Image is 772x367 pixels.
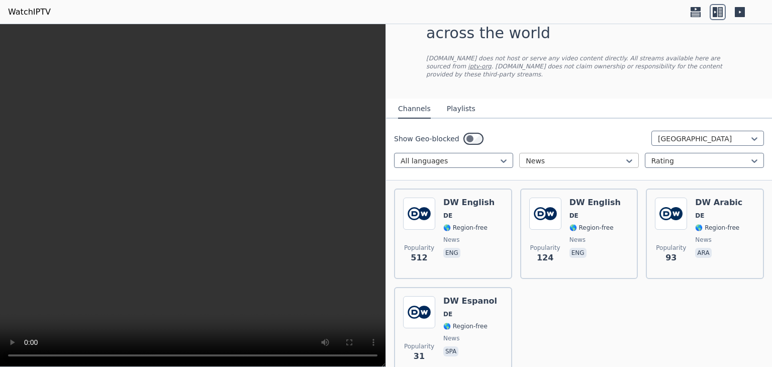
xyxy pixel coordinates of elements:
p: [DOMAIN_NAME] does not host or serve any video content directly. All streams available here are s... [426,54,732,78]
span: DE [443,212,452,220]
span: DE [569,212,578,220]
span: DE [443,310,452,318]
button: Channels [398,100,431,119]
span: Popularity [404,342,434,350]
h6: DW English [569,198,621,208]
span: DE [695,212,704,220]
span: Popularity [656,244,686,252]
span: news [569,236,586,244]
img: DW Arabic [655,198,687,230]
span: news [443,334,459,342]
img: DW English [529,198,561,230]
span: 🌎 Region-free [443,322,488,330]
span: 🌎 Region-free [695,224,739,232]
span: 🌎 Region-free [443,224,488,232]
h1: - Free IPTV streams from across the world [426,6,732,42]
span: news [443,236,459,244]
span: 🌎 Region-free [569,224,614,232]
p: eng [569,248,587,258]
h6: DW English [443,198,495,208]
p: spa [443,346,458,356]
button: Playlists [447,100,475,119]
span: 93 [665,252,677,264]
span: news [695,236,711,244]
h6: DW Arabic [695,198,742,208]
img: DW English [403,198,435,230]
label: Show Geo-blocked [394,134,459,144]
p: ara [695,248,711,258]
h6: DW Espanol [443,296,497,306]
span: 31 [414,350,425,362]
span: Popularity [530,244,560,252]
a: iptv-org [468,63,492,70]
span: 512 [411,252,427,264]
p: eng [443,248,460,258]
img: DW Espanol [403,296,435,328]
a: WatchIPTV [8,6,51,18]
span: Popularity [404,244,434,252]
span: 124 [537,252,553,264]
